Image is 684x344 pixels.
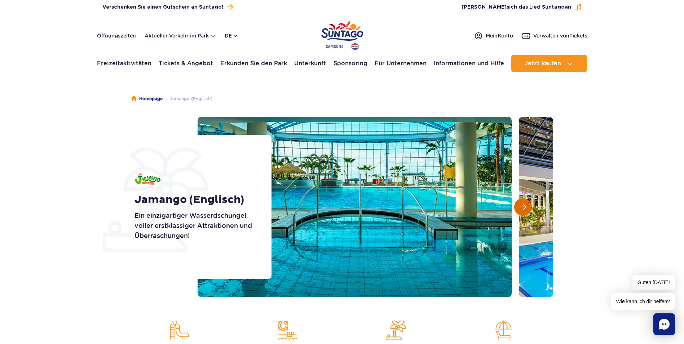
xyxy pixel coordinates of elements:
a: Verschenken Sie einen Gutschein an Suntago! [102,2,233,12]
span: [PERSON_NAME] an [462,4,571,11]
a: Freizeitaktivitäten [97,55,151,72]
span: Verwalten von Tickets [533,32,587,39]
button: De [225,32,238,39]
a: Tickets & Angebot [159,55,213,72]
div: Plaudern [653,313,675,335]
a: Erkunden Sie den Park [220,55,287,72]
img: Jamango (Englisch) [134,173,160,185]
a: Informationen und Hilfe [434,55,504,72]
h1: Jamango (Englisch) [134,193,255,206]
a: Verwalten vonTickets [522,31,587,40]
a: Park von Polen [321,18,363,51]
a: MeinKonto [474,31,513,40]
button: Aktueller Verkehr im Park [145,33,216,39]
span: Jetzt kaufen [525,60,561,67]
button: [PERSON_NAME]sich das Lied Suntagoan [462,4,582,11]
span: Mein Konto [486,32,513,39]
span: sich das Lied Suntago [507,5,565,10]
a: Sponsoring [334,55,367,72]
a: Unterkunft [294,55,326,72]
p: Ein einzigartiger Wasserdschungel voller erstklassiger Attraktionen und Überraschungen! [134,211,255,241]
span: Guten [DATE]! [632,275,675,290]
li: Jamango (Englisch) [163,95,212,102]
button: Jetzt kaufen [511,55,587,72]
span: Wie kann ich dir helfen? [611,293,675,310]
button: Nächste Folie [514,198,531,216]
a: Homepage [131,95,163,102]
a: Öffnungszeiten [97,32,136,39]
a: Für Unternehmen [375,55,427,72]
span: Verschenken Sie einen Gutschein an Suntago! [102,4,223,11]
